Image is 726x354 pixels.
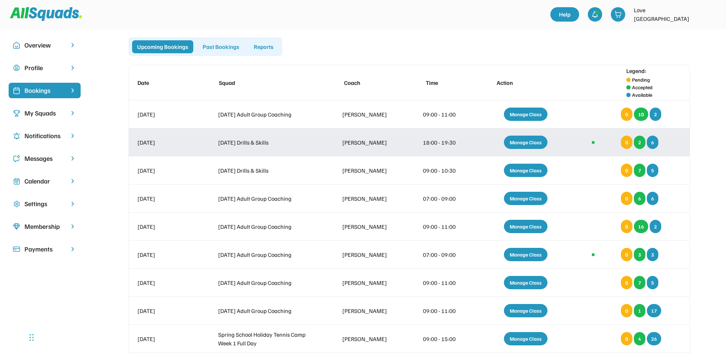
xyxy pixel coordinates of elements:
div: Accepted [632,83,653,91]
img: Icon%20copy%2010.svg [13,42,20,49]
div: Legend: [626,67,646,75]
div: [PERSON_NAME] [342,335,397,343]
div: [DATE] [137,278,192,287]
div: Profile [24,63,65,73]
div: 1 [634,304,645,317]
div: Overview [24,40,65,50]
div: 09:00 - 11:00 [423,278,466,287]
img: chevron-right.svg [69,246,76,253]
div: [PERSON_NAME] [342,250,397,259]
div: [DATE] Adult Group Coaching [218,110,316,119]
div: [DATE] Adult Group Coaching [218,278,316,287]
img: chevron-right.svg [69,223,76,230]
div: Pending [632,76,650,83]
div: [PERSON_NAME] [342,278,397,287]
div: Action [497,78,562,87]
div: [DATE] [137,194,192,203]
div: 09:00 - 11:00 [423,222,466,231]
div: 5 [647,164,658,177]
div: [DATE] Adult Group Coaching [218,250,316,259]
div: [DATE] Adult Group Coaching [218,222,316,231]
img: Icon%20copy%208.svg [13,223,20,230]
div: Past Bookings [198,40,244,53]
div: 7 [634,276,645,289]
img: Icon%20copy%205.svg [13,155,20,162]
div: [DATE] Drills & Skills [218,166,316,175]
div: Bookings [24,86,65,95]
div: 0 [621,332,632,345]
img: Squad%20Logo.svg [10,7,82,21]
div: 2 [634,136,645,149]
div: 6 [647,136,658,149]
div: [DATE] [137,250,192,259]
div: 07:00 - 09:00 [423,250,466,259]
div: 0 [621,192,632,205]
div: 0 [621,108,632,121]
img: user-circle.svg [13,64,20,72]
img: chevron-right.svg [69,178,76,185]
div: Manage Class [504,304,547,317]
div: [PERSON_NAME] [342,110,397,119]
div: 3 [634,248,645,261]
div: 6 [634,192,645,205]
div: 0 [621,164,632,177]
div: Time [426,78,469,87]
div: [DATE] Adult Group Coaching [218,307,316,315]
div: Manage Class [504,136,547,149]
div: Manage Class [504,192,547,205]
div: [DATE] Adult Group Coaching [218,194,316,203]
img: Icon%20copy%203.svg [13,110,20,117]
div: Calendar [24,176,65,186]
div: 09:00 - 11:00 [423,110,466,119]
div: [PERSON_NAME] [342,194,397,203]
img: chevron-right.svg [69,64,76,71]
img: Icon%20%2819%29.svg [13,87,20,94]
div: 09:00 - 15:00 [423,335,466,343]
div: 0 [621,276,632,289]
div: [PERSON_NAME] [342,138,397,147]
div: 2 [650,108,661,121]
div: Spring School Holiday Tennis Camp Week 1 Full Day [218,330,316,348]
div: [PERSON_NAME] [342,222,397,231]
div: 07:00 - 09:00 [423,194,466,203]
div: Membership [24,222,65,231]
div: 09:00 - 10:30 [423,166,466,175]
div: Squad [219,78,317,87]
div: Available [632,91,652,99]
div: 0 [621,248,632,261]
div: Upcoming Bookings [132,40,193,53]
div: 16 [634,220,648,233]
a: Help [550,7,579,22]
div: 17 [647,304,661,317]
div: 26 [647,332,661,345]
div: 18:00 - 19:30 [423,138,466,147]
div: Notifications [24,131,65,141]
img: LTPP_Logo_REV.jpeg [703,7,717,22]
div: [PERSON_NAME] [342,307,397,315]
div: Reports [249,40,279,53]
div: [DATE] [137,307,192,315]
div: 0 [621,304,632,317]
div: Messages [24,154,65,163]
div: 4 [634,332,645,345]
div: 3 [647,248,658,261]
div: My Squads [24,108,65,118]
div: Manage Class [504,276,547,289]
div: 0 [621,220,632,233]
div: [PERSON_NAME] [342,166,397,175]
img: chevron-right.svg [69,42,76,49]
img: Icon%20copy%204.svg [13,132,20,140]
img: chevron-right.svg [69,155,76,162]
div: [DATE] [137,138,192,147]
div: 7 [634,164,645,177]
div: Payments [24,244,65,254]
div: 5 [647,276,658,289]
div: [DATE] [137,222,192,231]
img: Icon%20copy%2016.svg [13,200,20,208]
div: Manage Class [504,108,547,121]
img: shopping-cart-01%20%281%29.svg [614,11,622,18]
div: Date [137,78,192,87]
div: Settings [24,199,65,209]
div: Manage Class [504,248,547,261]
img: Icon%20%2815%29.svg [13,246,20,253]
